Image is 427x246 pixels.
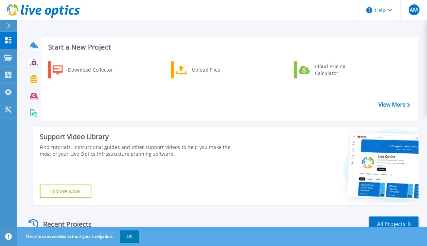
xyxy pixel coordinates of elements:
div: Upload Files [189,63,239,77]
h3: Start a New Project [48,43,410,51]
a: View More [378,101,410,108]
div: Find tutorials, instructional guides and other support videos to help you make the most of your L... [40,144,240,157]
div: Cloud Pricing Calculator [312,63,362,77]
a: Explore Now! [40,185,91,198]
a: All Projects [369,216,419,232]
button: OK [120,230,139,243]
a: Download Collector [48,61,118,78]
span: AM [410,7,418,13]
div: Download Collector [65,63,116,77]
div: Recent Projects [26,216,101,232]
a: Cloud Pricing Calculator [294,61,363,78]
a: Upload Files [171,61,241,78]
span: This site uses cookies to track your navigation. [19,230,139,243]
div: Support Video Library [40,132,240,141]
